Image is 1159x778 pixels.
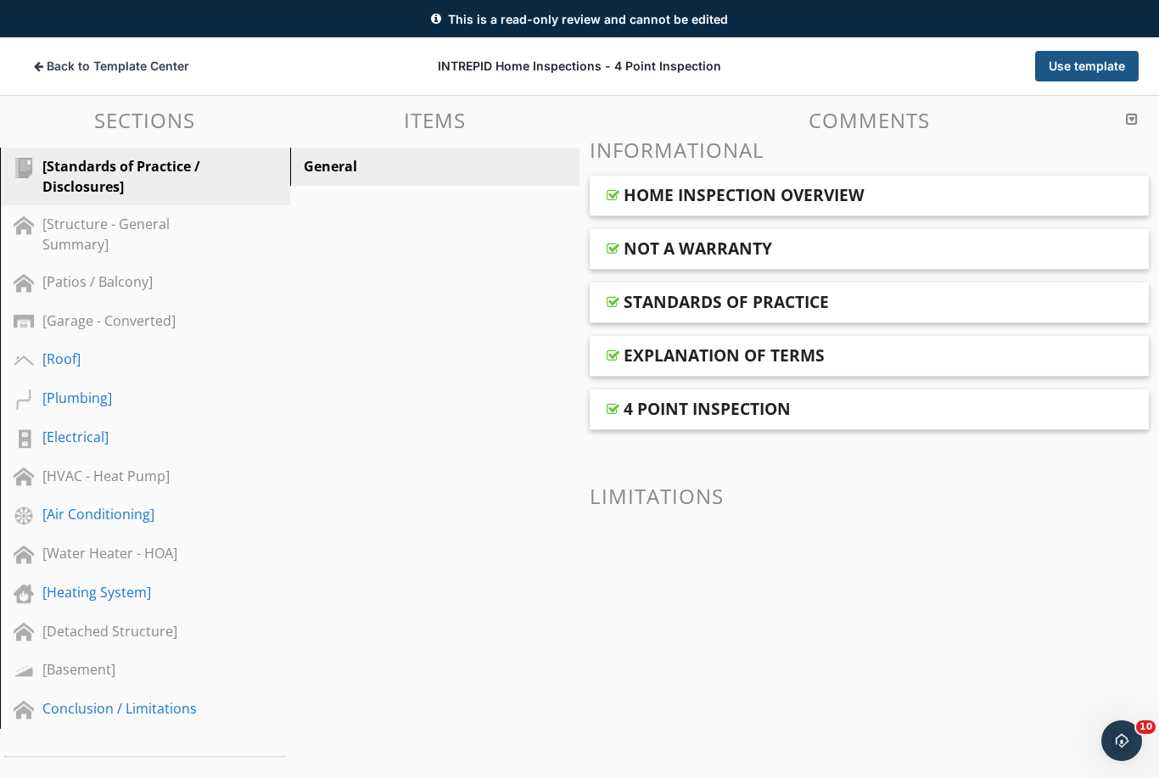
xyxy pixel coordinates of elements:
[42,659,210,680] div: [Basement]
[590,484,1149,507] h3: Limitations
[624,345,825,366] div: EXPLANATION OF TERMS
[42,582,210,602] div: [Heating System]
[1136,720,1156,734] span: 10
[42,388,210,408] div: [Plumbing]
[42,271,210,292] div: [Patios / Balcony]
[42,504,210,524] div: [Air Conditioning]
[590,109,1149,132] h3: Comments
[1035,51,1139,81] button: Use template
[42,427,210,447] div: [Electrical]
[290,109,580,132] h3: Items
[42,214,210,255] div: [Structure - General Summary]
[20,51,203,81] button: Back to Template Center
[393,58,765,75] div: INTREPID Home Inspections - 4 Point Inspection
[42,156,210,197] div: [Standards of Practice / Disclosures]
[624,292,829,312] div: STANDARDS OF PRACTICE
[47,58,189,75] span: Back to Template Center
[42,466,210,486] div: [HVAC - Heat Pump]
[42,543,210,563] div: [Water Heater - HOA]
[590,138,1149,161] h3: Informational
[42,621,210,641] div: [Detached Structure]
[304,156,508,176] div: General
[42,311,210,331] div: [Garage - Converted]
[42,698,210,719] div: Conclusion / Limitations
[42,349,210,369] div: [Roof]
[624,399,791,419] div: 4 POINT INSPECTION
[1101,720,1142,761] iframe: Intercom live chat
[624,185,865,205] div: HOME INSPECTION OVERVIEW
[624,238,772,259] div: NOT A WARRANTY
